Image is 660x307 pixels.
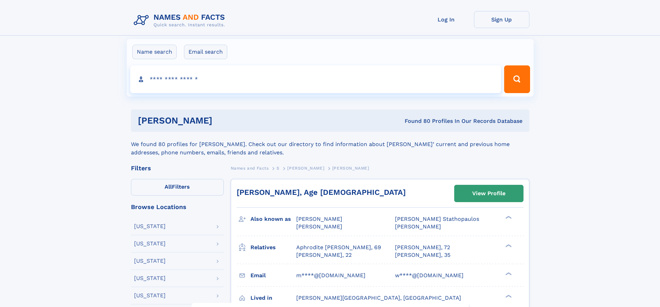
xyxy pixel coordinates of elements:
[134,293,166,298] div: [US_STATE]
[134,258,166,264] div: [US_STATE]
[395,244,450,251] a: [PERSON_NAME], 72
[130,65,501,93] input: search input
[276,164,280,172] a: S
[419,11,474,28] a: Log In
[250,213,296,225] h3: Also known as
[504,215,512,220] div: ❯
[131,204,224,210] div: Browse Locations
[472,186,505,201] div: View Profile
[165,183,172,190] span: All
[250,242,296,253] h3: Relatives
[504,294,512,298] div: ❯
[296,244,381,251] a: Aphrodite [PERSON_NAME], 69
[287,166,324,171] span: [PERSON_NAME]
[131,11,231,30] img: Logo Names and Facts
[296,223,342,230] span: [PERSON_NAME]
[134,241,166,246] div: [US_STATE]
[296,251,352,259] a: [PERSON_NAME], 22
[131,165,224,171] div: Filters
[237,188,406,197] a: [PERSON_NAME], Age [DEMOGRAPHIC_DATA]
[296,216,342,222] span: [PERSON_NAME]
[138,116,309,125] h1: [PERSON_NAME]
[287,164,324,172] a: [PERSON_NAME]
[231,164,269,172] a: Names and Facts
[276,166,280,171] span: S
[308,117,522,125] div: Found 80 Profiles In Our Records Database
[504,271,512,276] div: ❯
[395,223,441,230] span: [PERSON_NAME]
[395,216,479,222] span: [PERSON_NAME] Stathopaulos
[504,65,530,93] button: Search Button
[296,295,461,301] span: [PERSON_NAME][GEOGRAPHIC_DATA], [GEOGRAPHIC_DATA]
[455,185,523,202] a: View Profile
[504,243,512,248] div: ❯
[132,45,177,59] label: Name search
[131,132,529,157] div: We found 80 profiles for [PERSON_NAME]. Check out our directory to find information about [PERSON...
[134,224,166,229] div: [US_STATE]
[131,179,224,196] label: Filters
[184,45,227,59] label: Email search
[250,292,296,304] h3: Lived in
[474,11,529,28] a: Sign Up
[250,270,296,281] h3: Email
[395,251,450,259] a: [PERSON_NAME], 35
[332,166,369,171] span: [PERSON_NAME]
[134,276,166,281] div: [US_STATE]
